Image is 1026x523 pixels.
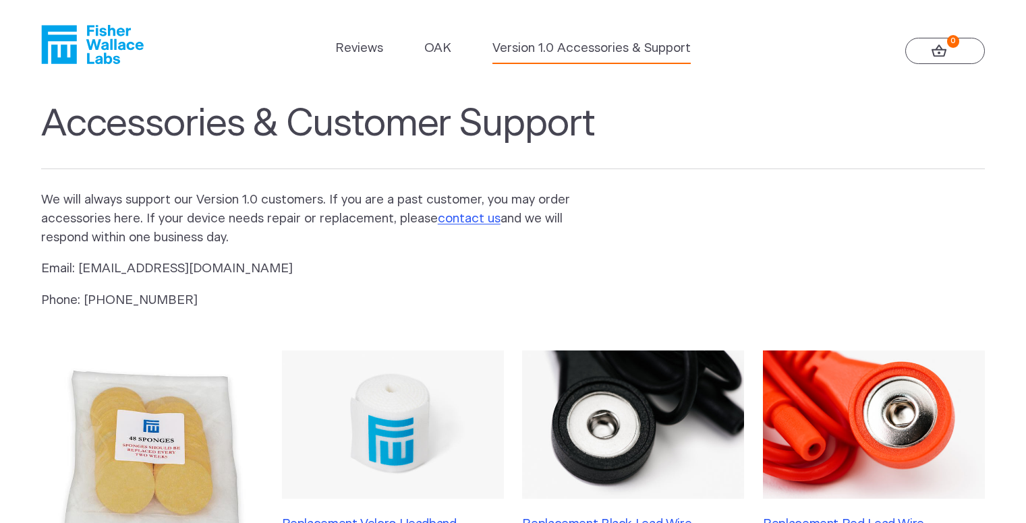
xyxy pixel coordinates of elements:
img: Replacement Black Lead Wire [522,350,744,498]
a: Reviews [335,39,383,58]
a: contact us [438,212,501,225]
a: Fisher Wallace [41,25,144,64]
h1: Accessories & Customer Support [41,102,985,169]
strong: 0 [947,35,960,48]
a: OAK [424,39,451,58]
a: 0 [905,38,985,65]
img: Replacement Velcro Headband [282,350,504,498]
img: Replacement Red Lead Wire [763,350,985,498]
p: Phone: [PHONE_NUMBER] [41,291,592,310]
a: Version 1.0 Accessories & Support [492,39,691,58]
p: Email: [EMAIL_ADDRESS][DOMAIN_NAME] [41,259,592,278]
p: We will always support our Version 1.0 customers. If you are a past customer, you may order acces... [41,191,592,247]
